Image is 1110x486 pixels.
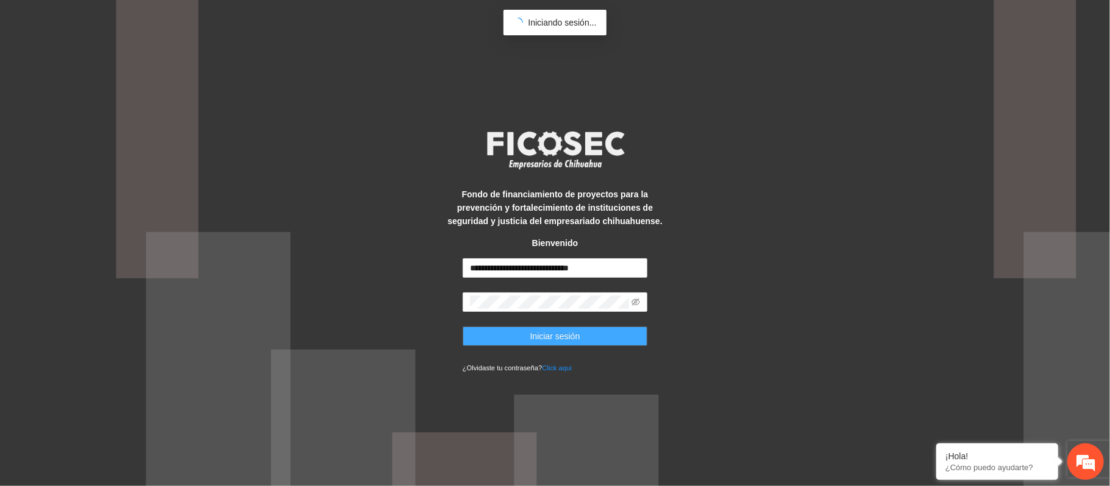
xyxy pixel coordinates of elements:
[447,189,662,226] strong: Fondo de financiamiento de proyectos para la prevención y fortalecimiento de instituciones de seg...
[945,451,1049,461] div: ¡Hola!
[532,238,578,248] strong: Bienvenido
[463,326,648,346] button: Iniciar sesión
[530,329,580,343] span: Iniciar sesión
[528,18,596,27] span: Iniciando sesión...
[631,298,640,306] span: eye-invisible
[945,463,1049,472] p: ¿Cómo puedo ayudarte?
[200,6,229,35] div: Minimizar ventana de chat en vivo
[479,127,631,172] img: logo
[71,163,168,286] span: Estamos en línea.
[6,333,232,375] textarea: Escriba su mensaje y pulse “Intro”
[513,18,523,27] span: loading
[463,364,572,372] small: ¿Olvidaste tu contraseña?
[542,364,572,372] a: Click aqui
[63,62,205,78] div: Chatee con nosotros ahora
